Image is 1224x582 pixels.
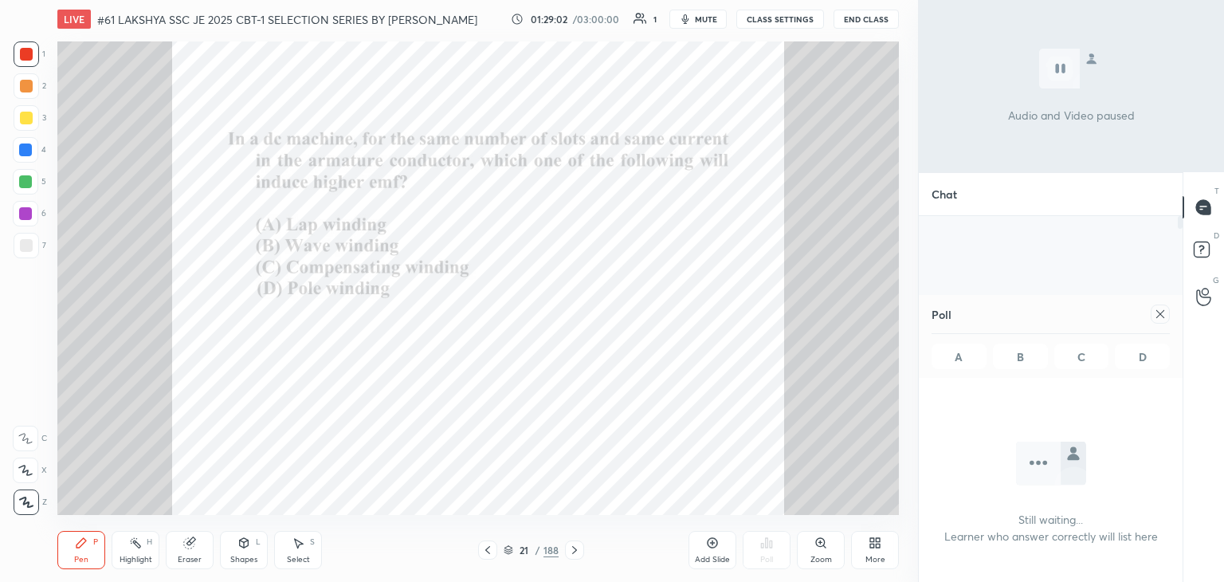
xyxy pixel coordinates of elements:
[13,137,46,163] div: 4
[256,538,261,546] div: L
[919,173,970,215] p: Chat
[944,511,1158,545] h4: Still waiting... Learner who answer correctly will list here
[13,169,46,195] div: 5
[14,73,46,99] div: 2
[932,306,951,323] h4: Poll
[14,233,46,258] div: 7
[695,14,717,25] span: mute
[1214,230,1219,242] p: D
[178,556,202,564] div: Eraser
[13,201,46,226] div: 6
[653,15,657,23] div: 1
[736,10,824,29] button: CLASS SETTINGS
[74,556,88,564] div: Pen
[1213,274,1219,286] p: G
[865,556,885,564] div: More
[13,426,47,451] div: C
[57,10,91,29] div: LIVE
[1008,107,1135,124] p: Audio and Video paused
[1214,185,1219,197] p: T
[810,556,832,564] div: Zoom
[287,556,310,564] div: Select
[310,538,315,546] div: S
[147,538,152,546] div: H
[543,543,559,557] div: 188
[669,10,727,29] button: mute
[13,458,47,483] div: X
[14,105,46,131] div: 3
[120,556,152,564] div: Highlight
[97,12,477,27] h4: #61 LAKSHYA SSC JE 2025 CBT-1 SELECTION SERIES BY [PERSON_NAME]
[516,545,532,555] div: 21
[695,556,730,564] div: Add Slide
[14,41,45,67] div: 1
[14,490,47,515] div: Z
[230,556,257,564] div: Shapes
[834,10,899,29] button: End Class
[93,538,98,546] div: P
[535,545,540,555] div: /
